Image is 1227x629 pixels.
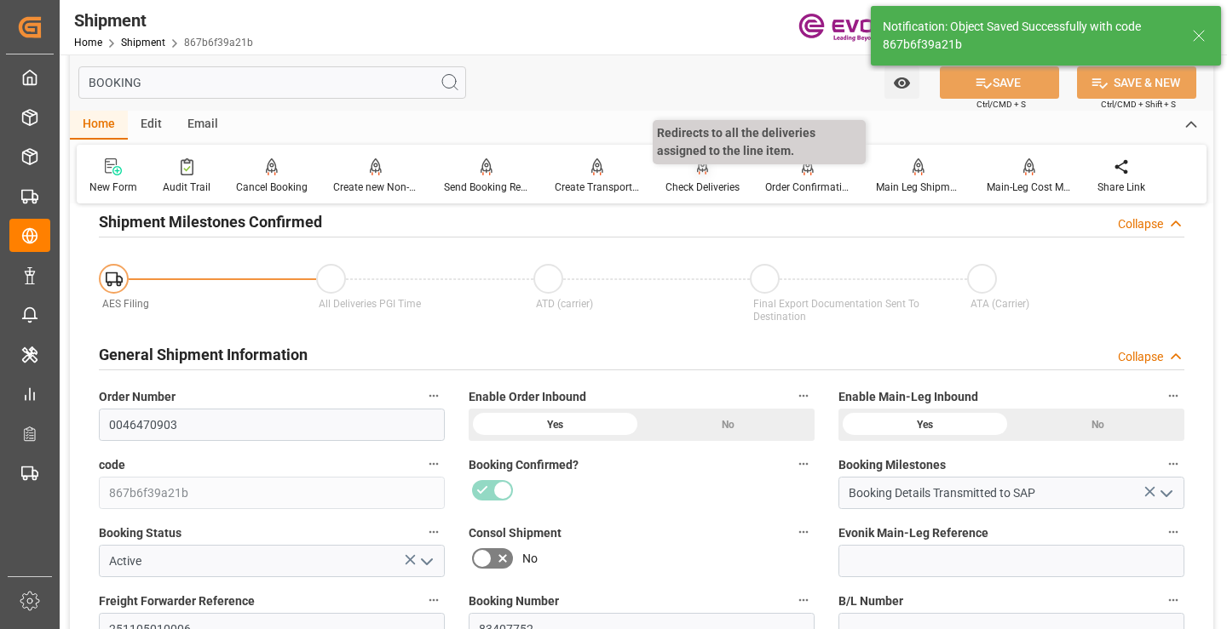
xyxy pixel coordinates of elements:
[128,111,175,140] div: Edit
[333,180,418,195] div: Create new Non-Conformance
[876,180,961,195] div: Main Leg Shipment
[1101,98,1176,111] span: Ctrl/CMD + Shift + S
[413,548,439,575] button: open menu
[838,592,903,610] span: B/L Number
[319,298,421,310] span: All Deliveries PGI Time
[883,18,1176,54] div: Notification: Object Saved Successfully with code 867b6f39a21b
[1097,180,1145,195] div: Share Link
[469,388,586,406] span: Enable Order Inbound
[99,524,181,542] span: Booking Status
[838,524,988,542] span: Evonik Main-Leg Reference
[444,180,529,195] div: Send Booking Request To ABS
[1118,348,1163,366] div: Collapse
[792,385,815,407] button: Enable Order Inbound
[99,456,125,474] span: code
[653,120,866,164] p: Redirects to all the deliveries assigned to the line item.
[423,589,445,611] button: Freight Forwarder Reference
[423,521,445,543] button: Booking Status
[940,66,1059,99] button: SAVE
[74,37,102,49] a: Home
[838,388,978,406] span: Enable Main-Leg Inbound
[163,180,210,195] div: Audit Trail
[971,298,1029,310] span: ATA (Carrier)
[884,66,919,99] button: open menu
[838,409,1011,441] div: Yes
[753,298,919,323] span: Final Export Documentation Sent To Destination
[987,180,1072,195] div: Main-Leg Cost Message
[792,589,815,611] button: Booking Number
[1162,521,1184,543] button: Evonik Main-Leg Reference
[522,550,538,568] span: No
[423,453,445,475] button: code
[665,180,740,195] div: Check Deliveries
[1162,589,1184,611] button: B/L Number
[798,13,909,43] img: Evonik-brand-mark-Deep-Purple-RGB.jpeg_1700498283.jpeg
[89,180,137,195] div: New Form
[838,456,946,474] span: Booking Milestones
[1077,66,1196,99] button: SAVE & NEW
[236,180,308,195] div: Cancel Booking
[1011,409,1184,441] div: No
[469,524,562,542] span: Consol Shipment
[792,521,815,543] button: Consol Shipment
[1162,453,1184,475] button: Booking Milestones
[469,456,579,474] span: Booking Confirmed?
[423,385,445,407] button: Order Number
[99,592,255,610] span: Freight Forwarder Reference
[99,388,176,406] span: Order Number
[469,409,642,441] div: Yes
[74,8,253,33] div: Shipment
[175,111,231,140] div: Email
[976,98,1026,111] span: Ctrl/CMD + S
[792,453,815,475] button: Booking Confirmed?
[1162,385,1184,407] button: Enable Main-Leg Inbound
[536,298,593,310] span: ATD (carrier)
[78,66,466,99] input: Search Fields
[1153,480,1178,506] button: open menu
[555,180,640,195] div: Create Transport Unit
[102,298,149,310] span: AES Filing
[121,37,165,49] a: Shipment
[765,180,850,195] div: Order Confirmation
[99,210,322,233] h2: Shipment Milestones Confirmed
[642,409,815,441] div: No
[70,111,128,140] div: Home
[1118,215,1163,233] div: Collapse
[469,592,559,610] span: Booking Number
[99,343,308,366] h2: General Shipment Information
